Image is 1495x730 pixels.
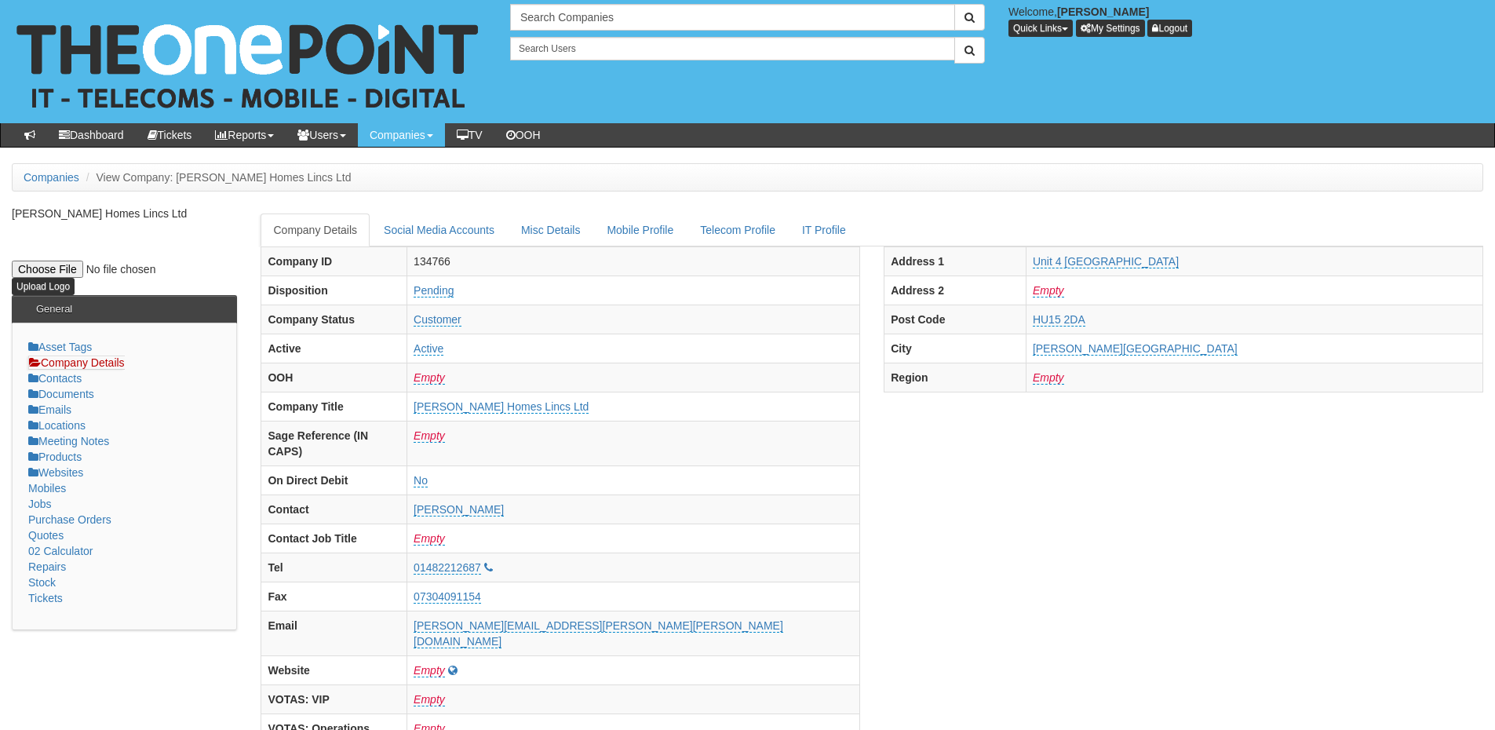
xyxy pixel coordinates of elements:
a: Dashboard [47,123,136,147]
a: Unit 4 [GEOGRAPHIC_DATA] [1033,255,1179,268]
h3: General [28,296,80,323]
a: My Settings [1076,20,1145,37]
input: Search Companies [510,4,955,31]
a: TV [445,123,494,147]
a: Jobs [28,498,52,510]
a: Company Details [261,214,370,246]
a: Misc Details [509,214,593,246]
th: Contact Job Title [261,524,407,553]
a: OOH [494,123,552,147]
th: Tel [261,553,407,582]
th: Sage Reference (IN CAPS) [261,421,407,465]
a: Empty [414,371,445,385]
td: 134766 [407,246,860,276]
th: City [884,334,1026,363]
th: Website [261,655,407,684]
a: Active [414,342,443,356]
a: [PERSON_NAME] [414,503,504,516]
a: Empty [1033,284,1064,297]
a: [PERSON_NAME][EMAIL_ADDRESS][PERSON_NAME][PERSON_NAME][DOMAIN_NAME] [414,619,783,648]
a: Quotes [28,529,64,542]
a: 01482212687 [414,561,481,575]
input: Upload Logo [12,278,75,295]
button: Quick Links [1008,20,1073,37]
a: Empty [414,664,445,677]
a: 02 Calculator [28,545,93,557]
a: Logout [1147,20,1192,37]
a: Mobile Profile [594,214,686,246]
a: Tickets [136,123,204,147]
p: [PERSON_NAME] Homes Lincs Ltd [12,206,237,221]
a: Reports [203,123,286,147]
a: Stock [28,576,56,589]
a: IT Profile [789,214,859,246]
a: Empty [414,532,445,546]
a: Pending [414,284,454,297]
th: Email [261,611,407,655]
a: Empty [414,693,445,706]
th: OOH [261,363,407,392]
th: Address 1 [884,246,1026,276]
th: Contact [261,495,407,524]
a: No [414,474,428,487]
a: Tickets [28,592,63,604]
a: Products [28,451,82,463]
th: Disposition [261,276,407,305]
th: Fax [261,582,407,611]
a: Repairs [28,560,66,573]
a: [PERSON_NAME] Homes Lincs Ltd [414,400,589,414]
a: Social Media Accounts [371,214,507,246]
a: Emails [28,403,71,416]
a: [PERSON_NAME][GEOGRAPHIC_DATA] [1033,342,1238,356]
th: Address 2 [884,276,1026,305]
b: [PERSON_NAME] [1057,5,1149,18]
a: Company Details [28,356,125,370]
th: Region [884,363,1026,392]
th: Company Status [261,305,407,334]
a: Empty [1033,371,1064,385]
a: 07304091154 [414,590,481,604]
div: Welcome, [997,4,1495,37]
a: Locations [28,419,86,432]
a: Customer [414,313,461,327]
a: Asset Tags [28,341,92,353]
th: Post Code [884,305,1026,334]
a: Empty [414,429,445,443]
a: Websites [28,466,83,479]
th: VOTAS: VIP [261,684,407,714]
a: Purchase Orders [28,513,111,526]
a: Contacts [28,372,82,385]
input: Search Users [510,37,955,60]
a: HU15 2DA [1033,313,1085,327]
th: Active [261,334,407,363]
th: On Direct Debit [261,465,407,495]
a: Users [286,123,358,147]
th: Company Title [261,392,407,421]
a: Meeting Notes [28,435,109,447]
a: Documents [28,388,94,400]
a: Companies [358,123,445,147]
a: Telecom Profile [687,214,788,246]
th: Company ID [261,246,407,276]
a: Companies [24,171,79,184]
li: View Company: [PERSON_NAME] Homes Lincs Ltd [82,170,352,185]
a: Mobiles [28,482,66,495]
